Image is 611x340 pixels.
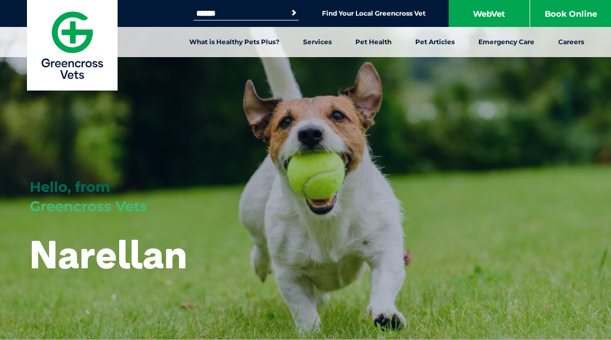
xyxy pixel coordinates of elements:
a: Services [291,27,344,57]
button: Search [289,8,299,18]
a: Careers [546,27,596,57]
a: Pet Articles [403,27,466,57]
a: What is Healthy Pets Plus? [177,27,291,57]
span: Hello, from [30,178,110,196]
span: Greencross Vets [30,198,147,215]
h1: Narellan [30,233,187,275]
a: Emergency Care [466,27,546,57]
a: Find Your Local Greencross Vet [322,9,425,18]
a: Pet Health [344,27,403,57]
